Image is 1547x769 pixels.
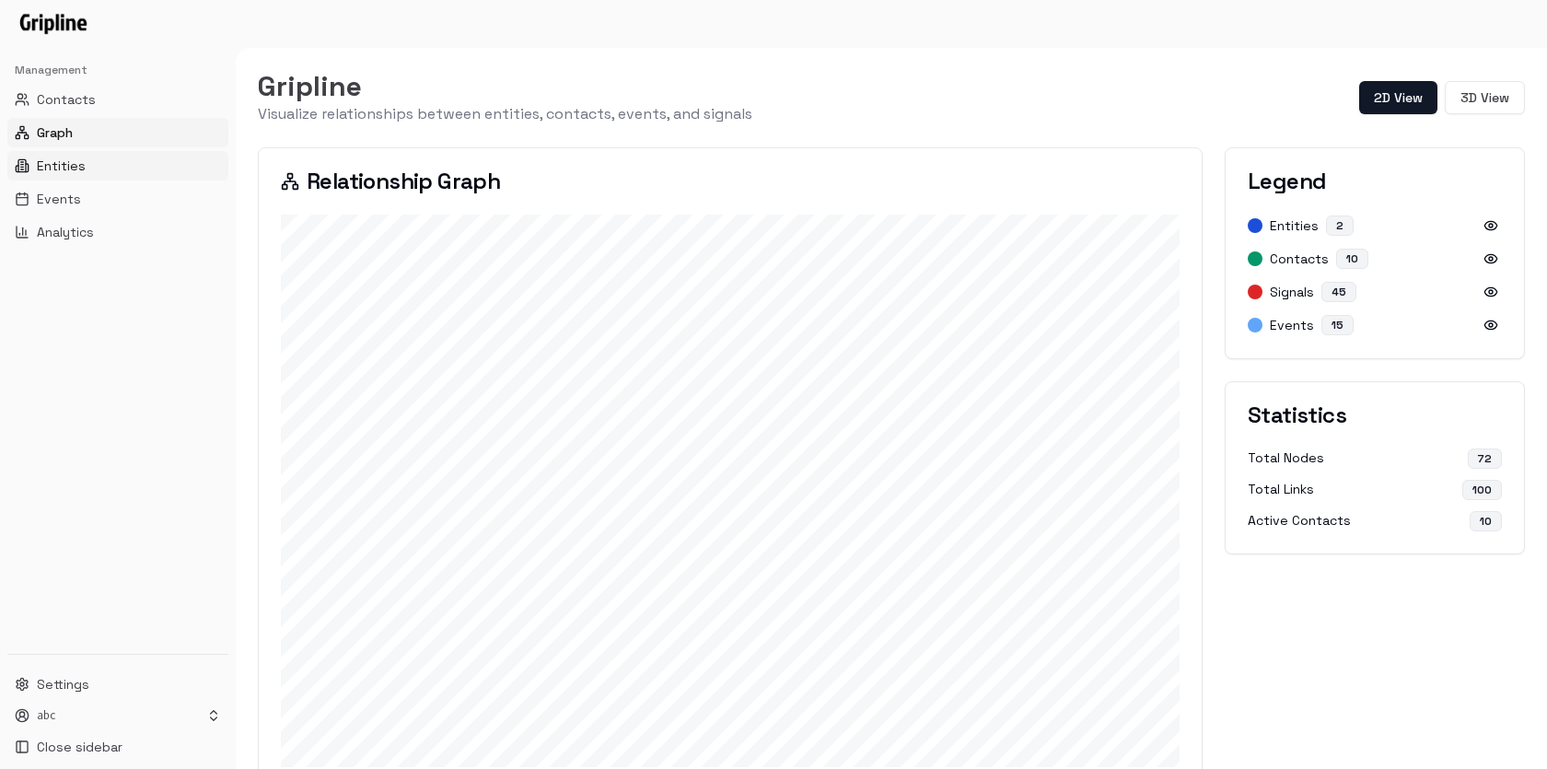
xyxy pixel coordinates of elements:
[258,70,752,103] h1: Gripline
[7,55,228,85] div: Management
[1248,404,1502,426] h3: Statistics
[37,123,73,142] span: Graph
[1359,81,1437,114] button: 2D View
[1462,480,1502,500] div: 100
[258,103,752,125] p: Visualize relationships between entities, contacts, events, and signals
[7,703,228,728] button: abc
[7,670,228,699] button: Settings
[15,6,91,38] img: Logo
[281,170,1180,192] h3: Relationship Graph
[37,738,122,756] span: Close sidebar
[1248,480,1314,500] span: Total Links
[7,217,228,247] button: Analytics
[37,223,94,241] span: Analytics
[37,157,86,175] span: Entities
[7,184,228,214] button: Events
[7,151,228,181] button: Entities
[1248,170,1502,192] h3: Legend
[1321,282,1356,302] div: 45
[7,732,228,762] button: Close sidebar
[1270,250,1329,268] span: Contacts
[37,90,96,109] span: Contacts
[1270,283,1314,301] span: Signals
[7,85,228,114] button: Contacts
[1445,81,1525,114] button: 3D View
[1248,511,1351,531] span: Active Contacts
[1248,449,1324,469] span: Total Nodes
[1326,216,1354,236] div: 2
[37,675,89,693] span: Settings
[37,707,55,725] p: abc
[228,48,243,769] button: Toggle Sidebar
[1321,315,1354,335] div: 15
[1270,316,1314,334] span: Events
[7,118,228,147] button: Graph
[1270,216,1319,235] span: Entities
[37,190,81,208] span: Events
[1470,511,1502,531] div: 10
[1468,449,1502,469] div: 72
[1336,249,1368,269] div: 10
